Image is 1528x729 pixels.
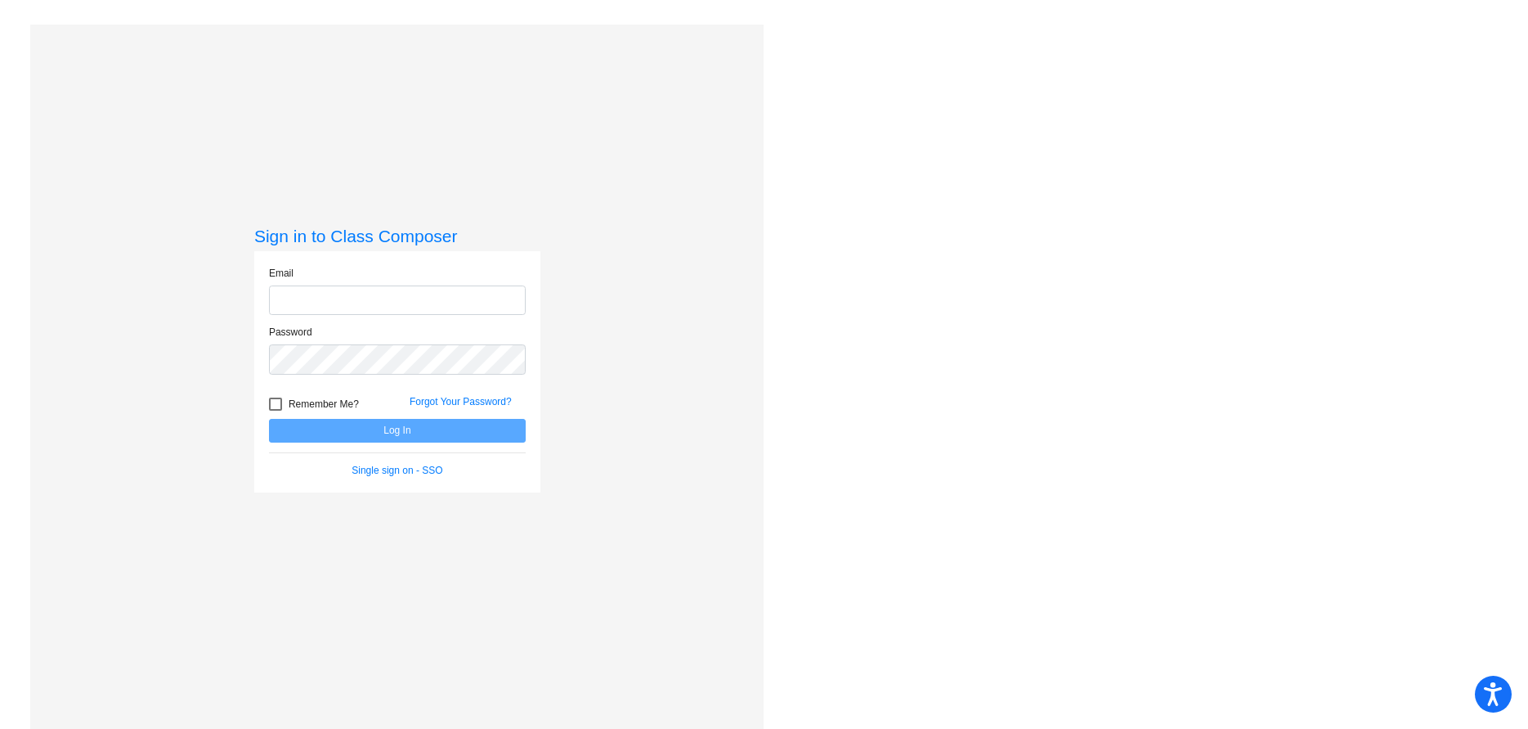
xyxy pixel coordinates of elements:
[269,325,312,340] label: Password
[254,226,540,246] h3: Sign in to Class Composer
[289,394,359,414] span: Remember Me?
[269,266,294,281] label: Email
[352,465,442,476] a: Single sign on - SSO
[269,419,526,443] button: Log In
[410,396,512,407] a: Forgot Your Password?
